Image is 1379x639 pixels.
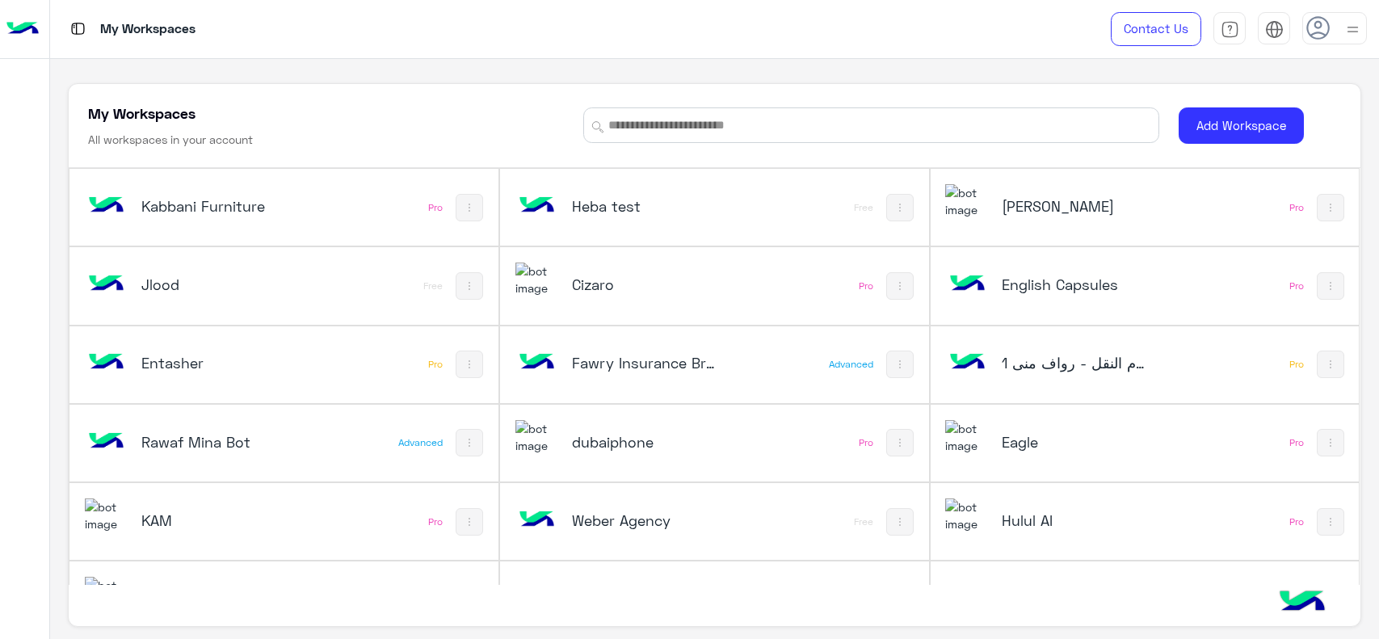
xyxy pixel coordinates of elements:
[428,358,443,371] div: Pro
[85,184,128,228] img: bot image
[1002,353,1146,372] h5: نظام النقل - رواف منى 1
[572,432,716,452] h5: dubaiphone
[515,420,559,455] img: 1403182699927242
[572,275,716,294] h5: Cizaro
[515,263,559,297] img: 919860931428189
[515,341,559,385] img: bot image
[515,498,559,542] img: bot image
[572,511,716,530] h5: Weber Agency
[141,432,285,452] h5: Rawaf Mina Bot
[829,358,873,371] div: Advanced
[428,201,443,214] div: Pro
[141,275,285,294] h5: Jlood
[1265,20,1284,39] img: tab
[1002,275,1146,294] h5: English Capsules
[1289,201,1304,214] div: Pro
[515,577,559,620] img: bot image
[141,511,285,530] h5: KAM
[100,19,195,40] p: My Workspaces
[6,12,39,46] img: Logo
[945,498,989,533] img: 114004088273201
[398,436,443,449] div: Advanced
[1179,107,1304,144] button: Add Workspace
[854,201,873,214] div: Free
[85,263,128,306] img: 146205905242462
[141,196,285,216] h5: Kabbani Furniture
[945,263,989,306] img: bot image
[141,353,285,372] h5: Entasher
[1002,432,1146,452] h5: Eagle
[572,353,716,372] h5: Fawry Insurance Brokerage`s
[85,498,128,533] img: 228235970373281
[945,420,989,455] img: 713415422032625
[1002,196,1146,216] h5: Ahmed El Sallab
[68,19,88,39] img: tab
[1289,436,1304,449] div: Pro
[859,436,873,449] div: Pro
[1289,358,1304,371] div: Pro
[945,184,989,219] img: 322208621163248
[1221,20,1239,39] img: tab
[85,420,128,464] img: bot image
[1289,515,1304,528] div: Pro
[1002,511,1146,530] h5: Hulul AI
[859,280,873,292] div: Pro
[854,515,873,528] div: Free
[1213,12,1246,46] a: tab
[88,132,253,148] h6: All workspaces in your account
[1274,574,1331,631] img: hulul-logo.png
[945,577,989,620] img: bot image
[1111,12,1201,46] a: Contact Us
[85,577,128,612] img: 630227726849311
[572,196,716,216] h5: Heba test
[428,515,443,528] div: Pro
[945,341,989,385] img: 137472623329108
[88,103,195,123] h5: My Workspaces
[1289,280,1304,292] div: Pro
[85,341,128,385] img: bot image
[423,280,443,292] div: Free
[515,184,559,228] img: bot image
[1343,19,1363,40] img: profile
